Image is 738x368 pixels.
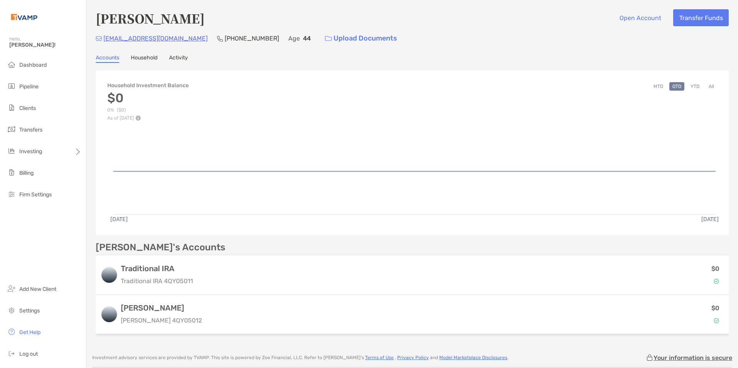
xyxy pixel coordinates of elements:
[7,168,16,177] img: billing icon
[96,9,205,27] h4: [PERSON_NAME]
[653,354,732,361] p: Your information is secure
[96,243,225,252] p: [PERSON_NAME]'s Accounts
[121,303,202,312] h3: [PERSON_NAME]
[7,189,16,199] img: firm-settings icon
[7,103,16,112] img: clients icon
[7,60,16,69] img: dashboard icon
[9,3,39,31] img: Zoe Logo
[439,355,507,360] a: Model Marketplace Disclosures
[19,127,42,133] span: Transfers
[687,82,702,91] button: YTD
[107,115,189,121] p: As of [DATE]
[107,107,114,113] span: 0%
[102,267,117,283] img: logo account
[9,42,81,48] span: [PERSON_NAME]!
[7,349,16,358] img: logout icon
[365,355,394,360] a: Terms of Use
[714,318,719,323] img: Account Status icon
[19,170,34,176] span: Billing
[217,35,223,42] img: Phone Icon
[7,306,16,315] img: settings icon
[7,284,16,293] img: add_new_client icon
[711,303,719,313] p: $0
[7,146,16,155] img: investing icon
[19,148,42,155] span: Investing
[135,115,141,121] img: Performance Info
[121,316,202,325] p: [PERSON_NAME] 4QY05012
[19,105,36,111] span: Clients
[325,36,332,41] img: button icon
[320,30,402,47] a: Upload Documents
[131,54,157,63] a: Household
[92,355,508,361] p: Investment advisory services are provided by TVAMP . This site is powered by Zoe Financial, LLC. ...
[19,351,38,357] span: Log out
[19,307,40,314] span: Settings
[107,82,189,89] h4: Household Investment Balance
[673,9,729,26] button: Transfer Funds
[19,286,56,292] span: Add New Client
[7,327,16,336] img: get-help icon
[102,307,117,322] img: logo account
[288,34,300,43] p: Age
[107,91,189,105] h3: $0
[303,34,311,43] p: 44
[19,83,39,90] span: Pipeline
[19,62,47,68] span: Dashboard
[19,329,41,336] span: Get Help
[117,107,126,113] span: ( $0 )
[169,54,188,63] a: Activity
[714,279,719,284] img: Account Status icon
[669,82,684,91] button: QTD
[711,264,719,273] p: $0
[96,54,119,63] a: Accounts
[121,264,193,273] h3: Traditional IRA
[397,355,429,360] a: Privacy Policy
[7,81,16,91] img: pipeline icon
[225,34,279,43] p: [PHONE_NUMBER]
[96,36,102,41] img: Email Icon
[110,216,128,223] text: [DATE]
[613,9,667,26] button: Open Account
[121,276,193,286] p: Traditional IRA 4QY05011
[701,216,719,223] text: [DATE]
[7,125,16,134] img: transfers icon
[103,34,208,43] p: [EMAIL_ADDRESS][DOMAIN_NAME]
[706,82,717,91] button: All
[650,82,666,91] button: MTD
[19,191,52,198] span: Firm Settings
